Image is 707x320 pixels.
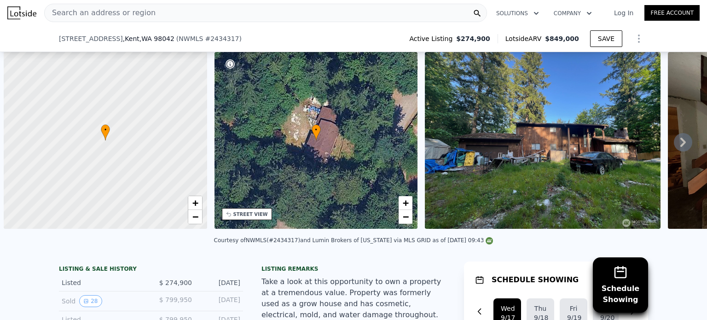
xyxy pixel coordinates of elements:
span: • [312,126,321,134]
div: Listed [62,278,144,287]
img: Sale: 169697744 Parcel: 97383310 [425,52,661,229]
span: # 2434317 [205,35,239,42]
span: $274,900 [456,34,490,43]
span: Lotside ARV [505,34,545,43]
button: Show Options [630,29,648,48]
span: , Kent [123,34,174,43]
span: NWMLS [179,35,203,42]
div: • [101,124,110,140]
div: [DATE] [199,278,240,287]
div: Fri [567,304,580,313]
a: Zoom out [399,210,412,224]
img: NWMLS Logo [486,237,493,244]
span: , WA 98042 [139,35,174,42]
button: Solutions [489,5,546,22]
div: Thu [534,304,547,313]
a: Zoom in [399,196,412,210]
button: ScheduleShowing [593,257,648,313]
button: SAVE [590,30,622,47]
img: Lotside [7,6,36,19]
span: [STREET_ADDRESS] [59,34,123,43]
div: [DATE] [199,295,240,307]
a: Zoom out [188,210,202,224]
button: Company [546,5,599,22]
a: Zoom in [188,196,202,210]
button: View historical data [79,295,102,307]
span: + [403,197,409,209]
span: $ 799,950 [159,296,192,303]
div: Sold [62,295,144,307]
span: − [192,211,198,222]
span: + [192,197,198,209]
div: Wed [501,304,514,313]
span: Search an address or region [45,7,156,18]
h1: SCHEDULE SHOWING [492,274,579,285]
div: LISTING & SALE HISTORY [59,265,243,274]
div: ( ) [176,34,242,43]
div: • [312,124,321,140]
span: $849,000 [545,35,579,42]
a: Free Account [644,5,700,21]
div: Courtesy of NWMLS (#2434317) and Lumin Brokers of [US_STATE] via MLS GRID as of [DATE] 09:43 [214,237,493,244]
a: Log In [603,8,644,17]
span: Active Listing [409,34,456,43]
div: STREET VIEW [233,211,268,218]
span: $ 274,900 [159,279,192,286]
span: • [101,126,110,134]
div: Listing remarks [261,265,446,273]
span: − [403,211,409,222]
